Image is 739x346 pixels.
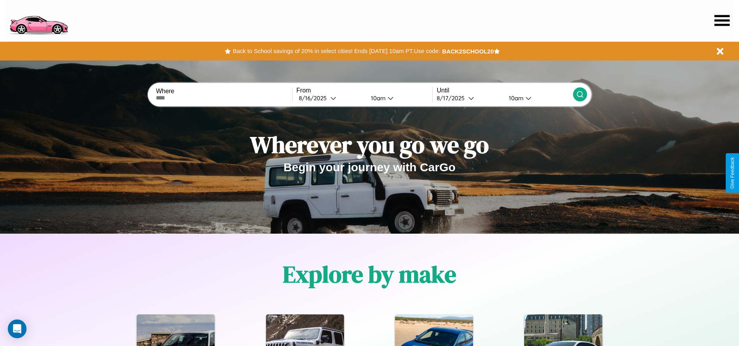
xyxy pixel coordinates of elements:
[299,94,330,102] div: 8 / 16 / 2025
[437,87,573,94] label: Until
[6,4,71,36] img: logo
[442,48,494,55] b: BACK2SCHOOL20
[296,94,365,102] button: 8/16/2025
[283,258,456,290] h1: Explore by make
[503,94,573,102] button: 10am
[156,88,292,95] label: Where
[8,319,26,338] div: Open Intercom Messenger
[367,94,388,102] div: 10am
[296,87,432,94] label: From
[505,94,526,102] div: 10am
[730,157,735,189] div: Give Feedback
[365,94,433,102] button: 10am
[437,94,468,102] div: 8 / 17 / 2025
[231,46,442,57] button: Back to School savings of 20% in select cities! Ends [DATE] 10am PT.Use code:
